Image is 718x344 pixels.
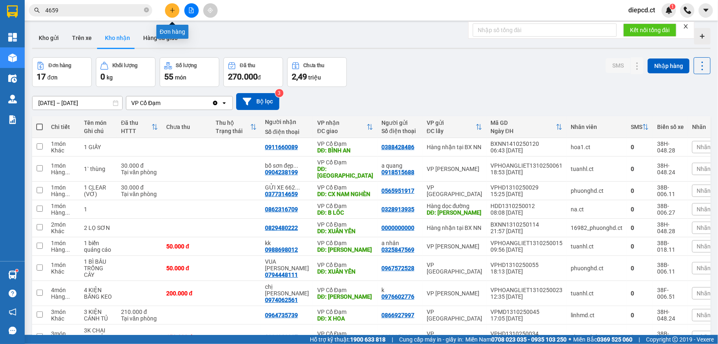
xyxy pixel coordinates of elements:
div: Hàng thông thường [51,169,76,176]
th: Toggle SortBy [117,116,162,138]
img: warehouse-icon [8,74,17,83]
div: VP [PERSON_NAME] [427,166,482,172]
th: Toggle SortBy [313,116,377,138]
div: 0 [631,166,649,172]
sup: 1 [670,4,676,9]
div: Đơn hàng [49,63,71,68]
div: Tại văn phòng [121,191,158,197]
div: 38H-048.24 [657,162,684,176]
div: Hàng nhận tại BX NN [427,225,482,231]
strong: 1900 633 818 [350,336,386,343]
div: 38B-018.11 [657,240,684,253]
div: 0 [631,225,649,231]
div: 0794448111 [265,271,298,278]
div: Khối lượng [112,63,137,68]
div: VP Cổ Đạm [317,262,373,268]
div: 0904238199 [265,169,298,176]
div: Hàng thông thường [51,191,76,197]
div: 0829480222 [265,225,298,231]
div: tuanhl.ct [571,290,623,297]
div: 0911660089 [265,144,298,150]
div: 0976602776 [381,293,414,300]
div: na.ct [571,206,623,213]
div: 0 [631,334,649,340]
div: 0328913935 [381,206,414,213]
th: Toggle SortBy [627,116,653,138]
span: Nhãn [697,290,711,297]
div: bố sơn đẹp zai [265,162,309,169]
span: Kết nối tổng đài [630,26,670,35]
input: Select a date range. [33,96,122,110]
img: logo-vxr [7,5,18,18]
button: Trên xe [65,28,98,48]
span: kg [107,74,113,81]
input: Nhập số tổng đài [473,23,617,37]
div: Tên món [84,119,113,126]
span: Nhãn [697,334,711,340]
div: 50.000 đ [166,265,207,271]
div: Biển số xe [657,124,684,130]
button: Chưa thu2,49 triệu [287,57,347,87]
div: GỬI XE 662 TỐI 14/10 TRẢ KHÁCH - HOÀNG ĐEN PX [265,184,309,191]
div: DĐ: xuân thành [317,246,373,253]
strong: 0708 023 035 - 0935 103 250 [491,336,567,343]
div: 0 [631,243,649,250]
div: 1 món [51,184,76,191]
div: VP [GEOGRAPHIC_DATA] [427,184,482,197]
div: Trạng thái [216,128,250,134]
div: HDD1310250012 [490,203,562,209]
svg: open [221,100,228,106]
div: 200.000 đ [166,290,207,297]
span: Miền Nam [465,335,567,344]
div: 0866927997 [381,312,414,318]
div: phuonghd.ct [571,187,623,194]
div: Tại văn phòng [121,315,158,322]
div: 30.000 đ [121,162,158,169]
div: 0918515688 [381,169,414,176]
div: 16982_phuonghd.ct [571,225,623,231]
span: Nhãn [697,265,711,271]
div: 38B-006.11 [657,330,684,344]
div: Số lượng [176,63,197,68]
svg: Clear value [212,100,218,106]
span: copyright [672,337,678,342]
div: Khác [51,147,76,154]
div: VP Cổ Đạm [317,330,373,337]
div: VPHOANGLIET1310250061 [490,162,562,169]
div: Đã thu [121,119,151,126]
span: ... [295,184,300,191]
div: Khác [51,315,76,322]
span: file-add [188,7,194,13]
span: 55 [164,72,173,82]
div: 21:57 [DATE] [490,228,562,234]
div: Chưa thu [304,63,325,68]
div: Hàng nhận tại BX NN [427,144,482,150]
div: Chưa thu [166,124,207,130]
div: 38H-048.24 [657,309,684,322]
div: Nhân viên [571,124,623,130]
span: ... [65,209,70,216]
div: 0388428486 [381,144,414,150]
div: VP Cổ Đạm [317,309,373,315]
div: tuanhl.ct [571,243,623,250]
div: 30.000 đ [121,184,158,191]
div: Hàng dọc đường [427,203,482,209]
button: Kho gửi [32,28,65,48]
span: 1 [671,4,674,9]
span: aim [207,7,213,13]
div: VP nhận [317,119,367,126]
div: VUA HOA [265,258,309,271]
div: Số điện thoại [265,129,309,135]
button: SMS [606,58,630,73]
div: Khác [51,268,76,275]
button: file-add [184,3,199,18]
div: DĐ: X HOA [317,315,373,322]
span: ... [65,246,70,253]
div: DĐ: B LÔC [317,209,373,216]
div: DĐ: BÌNH AN [317,147,373,154]
div: Hàng thông thường [51,246,76,253]
div: 38H-048.28 [657,140,684,154]
div: VPHD1310250029 [490,184,562,191]
span: Nhãn [697,187,711,194]
div: 17:05 [DATE] [490,315,562,322]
